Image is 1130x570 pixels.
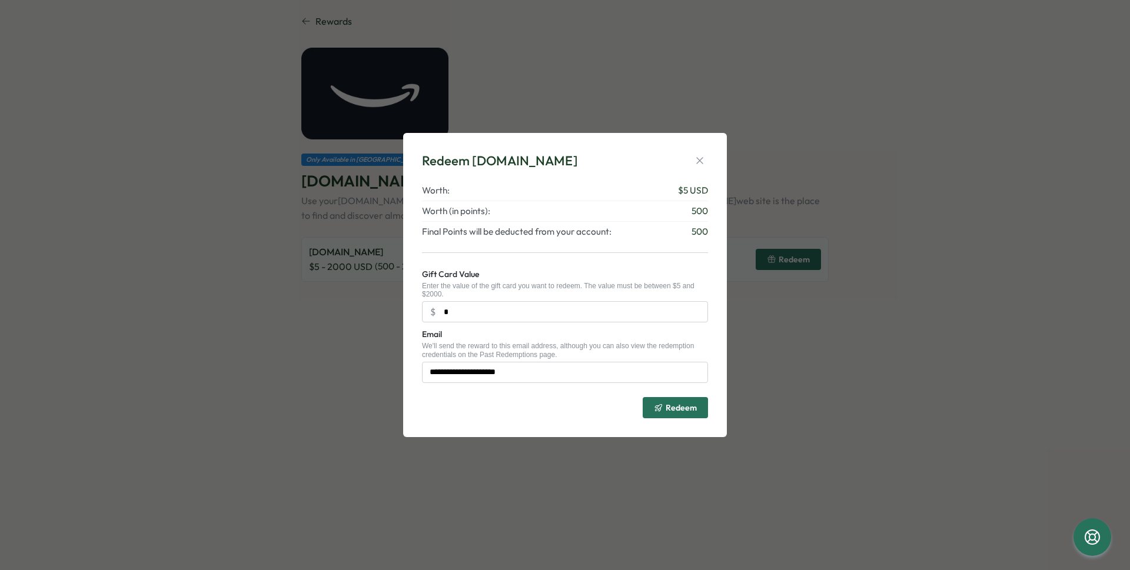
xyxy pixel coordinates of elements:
[422,225,611,238] span: Final Points will be deducted from your account:
[422,184,450,197] span: Worth:
[643,397,708,418] button: Redeem
[422,342,708,359] div: We'll send the reward to this email address, although you can also view the redemption credential...
[422,328,442,341] label: Email
[678,184,708,197] span: $ 5 USD
[692,205,708,218] span: 500
[422,282,708,299] div: Enter the value of the gift card you want to redeem. The value must be between $5 and $2000.
[666,404,697,412] span: Redeem
[422,152,578,170] div: Redeem [DOMAIN_NAME]
[422,268,479,281] label: Gift Card Value
[422,205,490,218] span: Worth (in points):
[692,225,708,238] span: 500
